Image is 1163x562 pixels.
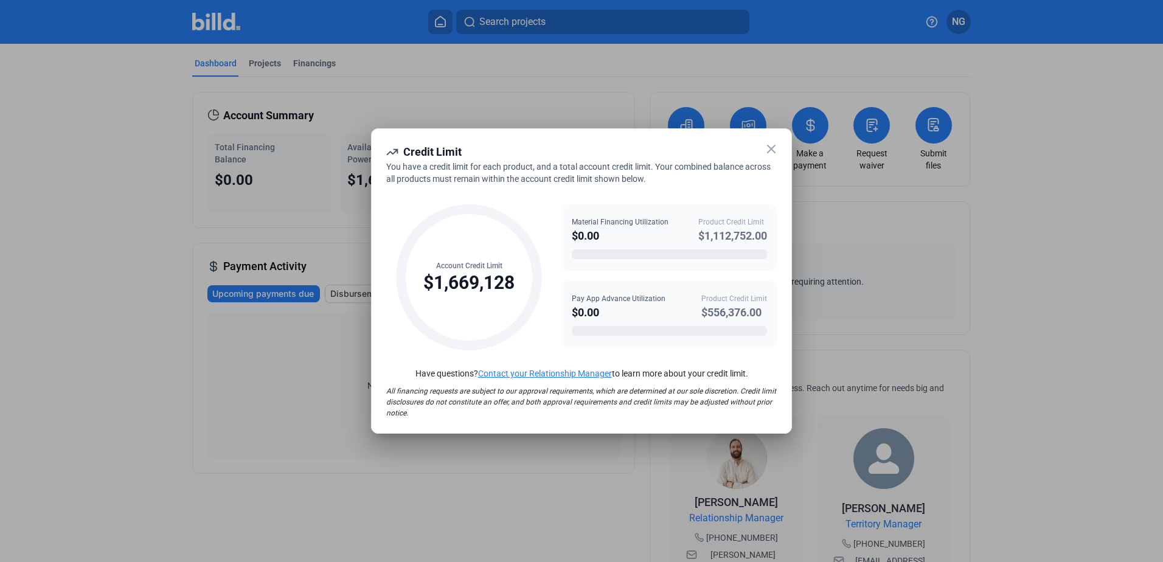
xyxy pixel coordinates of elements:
[478,369,612,378] a: Contact your Relationship Manager
[698,217,767,227] div: Product Credit Limit
[572,293,665,304] div: Pay App Advance Utilization
[403,145,462,158] span: Credit Limit
[423,260,515,271] div: Account Credit Limit
[698,227,767,245] div: $1,112,752.00
[572,227,668,245] div: $0.00
[415,369,748,378] span: Have questions? to learn more about your credit limit.
[423,271,515,294] div: $1,669,128
[701,293,767,304] div: Product Credit Limit
[572,304,665,321] div: $0.00
[386,387,776,417] span: All financing requests are subject to our approval requirements, which are determined at our sole...
[386,162,771,184] span: You have a credit limit for each product, and a total account credit limit. Your combined balance...
[572,217,668,227] div: Material Financing Utilization
[701,304,767,321] div: $556,376.00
